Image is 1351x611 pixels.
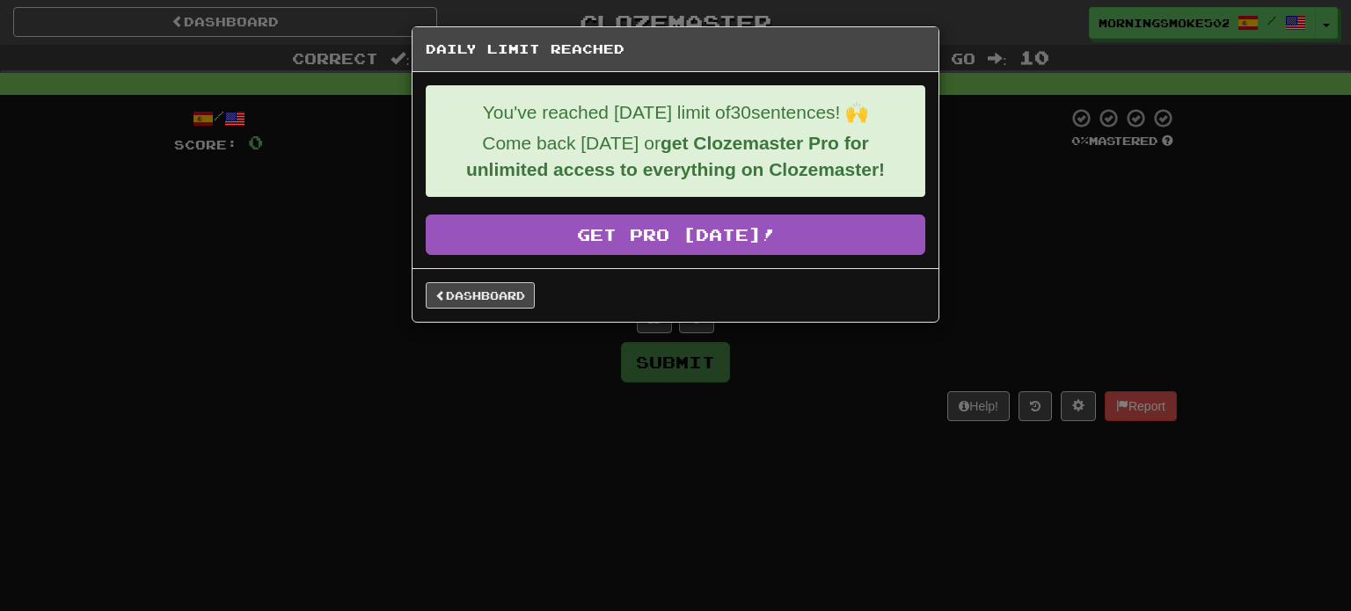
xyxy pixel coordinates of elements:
[440,130,911,183] p: Come back [DATE] or
[440,99,911,126] p: You've reached [DATE] limit of 30 sentences! 🙌
[426,282,535,309] a: Dashboard
[426,215,925,255] a: Get Pro [DATE]!
[466,133,885,179] strong: get Clozemaster Pro for unlimited access to everything on Clozemaster!
[426,40,925,58] h5: Daily Limit Reached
